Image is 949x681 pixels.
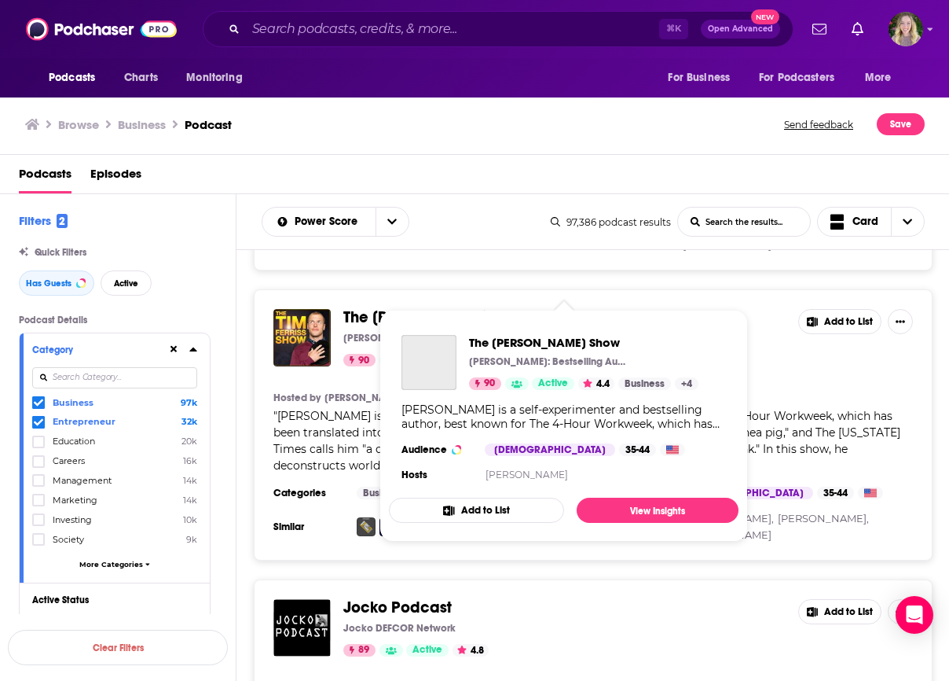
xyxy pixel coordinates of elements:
img: Jocko Podcast [273,599,331,657]
a: Podcasts [19,161,71,193]
h3: Audience [401,444,472,456]
button: Show profile menu [889,12,923,46]
span: Active [114,279,138,288]
a: 89 [343,644,376,657]
span: 10k [183,514,197,525]
span: Logged in as lauren19365 [889,12,923,46]
h1: Business [118,117,166,132]
div: [DEMOGRAPHIC_DATA] [485,444,615,456]
div: 35-44 [619,444,656,456]
div: Search podcasts, credits, & more... [203,11,793,47]
span: Active [538,376,568,392]
a: The Tim Ferriss Show [469,335,698,350]
a: Browse [58,117,99,132]
button: 4.8 [453,644,489,657]
input: Search Category... [32,367,197,388]
span: Open Advanced [708,25,773,33]
a: [PERSON_NAME] [324,392,403,404]
img: Podchaser - Follow, Share and Rate Podcasts [26,14,177,44]
a: Business [618,377,671,390]
span: Marketing [53,495,97,506]
button: Send feedback [779,113,858,135]
span: Management [53,475,112,486]
div: Active Status [32,594,187,606]
span: Investing [53,514,92,525]
span: Podcasts [49,67,95,89]
p: Podcast Details [19,315,211,326]
button: Add to List [798,599,881,624]
h3: Similar [273,521,344,533]
a: View Insights [577,498,738,523]
button: open menu [262,216,376,227]
button: open menu [749,63,857,93]
span: 89 [358,642,369,658]
p: [PERSON_NAME]: Bestselling Author, Human Guinea Pig [343,332,500,344]
a: How I Built This with Guy Raz [357,517,376,536]
span: More [865,67,892,89]
div: Category [32,344,157,355]
span: Entrepreneur [53,416,115,427]
span: Has Guests [26,279,71,288]
button: Clear Filters [8,630,228,665]
button: Show More Button [888,599,913,624]
a: The Tim Ferriss Show [273,309,331,366]
a: Charts [114,63,167,93]
button: open menu [854,63,911,93]
button: Has Guests [19,271,94,296]
span: 16k [183,455,197,466]
span: Active [412,642,442,658]
a: [PERSON_NAME], [778,512,869,525]
a: Jocko Podcast [343,599,452,617]
span: More Categories [79,560,143,569]
span: 90 [358,353,369,369]
span: The [PERSON_NAME] Show [343,307,530,327]
input: Search podcasts, credits, & more... [246,17,659,42]
img: User Profile [889,12,923,46]
h2: Choose List sort [262,207,409,237]
p: [PERSON_NAME]: Bestselling Author, Human Guinea Pig [469,355,626,368]
span: 90 [484,376,495,392]
a: Active [532,377,574,390]
span: Business [53,397,93,408]
button: Active Status [32,590,197,609]
button: Category [32,340,167,359]
span: Charts [124,67,158,89]
span: For Podcasters [759,67,834,89]
span: Monitoring [186,67,242,89]
button: Add to List [798,309,881,334]
span: 2 [57,214,68,228]
span: New [751,9,779,24]
span: Quick Filters [35,247,86,258]
h4: Hosted by [273,392,321,404]
div: [PERSON_NAME] is a self-experimenter and bestselling author, best known for The 4-Hour Workweek, ... [401,403,726,431]
button: Save [877,113,925,135]
a: 90 [343,354,376,366]
span: 14k [183,495,197,506]
a: +4 [675,377,698,390]
button: Choose View [817,207,925,237]
span: For Business [668,67,730,89]
button: Open AdvancedNew [701,20,780,39]
span: 97k [181,397,197,408]
div: 35-44 [817,487,854,499]
span: Careers [53,455,85,466]
a: Show notifications dropdown [845,16,870,42]
button: Active [101,271,152,296]
h2: Filters [19,213,68,228]
button: open menu [376,208,409,236]
a: Business [357,487,409,499]
button: Show More Button [888,309,913,334]
span: 32k [181,416,197,427]
a: Active [406,644,449,657]
a: Episodes [90,161,141,193]
span: ⌘ K [659,19,688,39]
a: Show notifications dropdown [806,16,833,42]
span: Jocko Podcast [343,598,452,617]
span: " [273,409,900,473]
a: The [PERSON_NAME] Show [343,309,530,326]
span: 20k [181,436,197,447]
h4: Hosts [401,469,427,481]
button: 4.4 [578,377,614,390]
